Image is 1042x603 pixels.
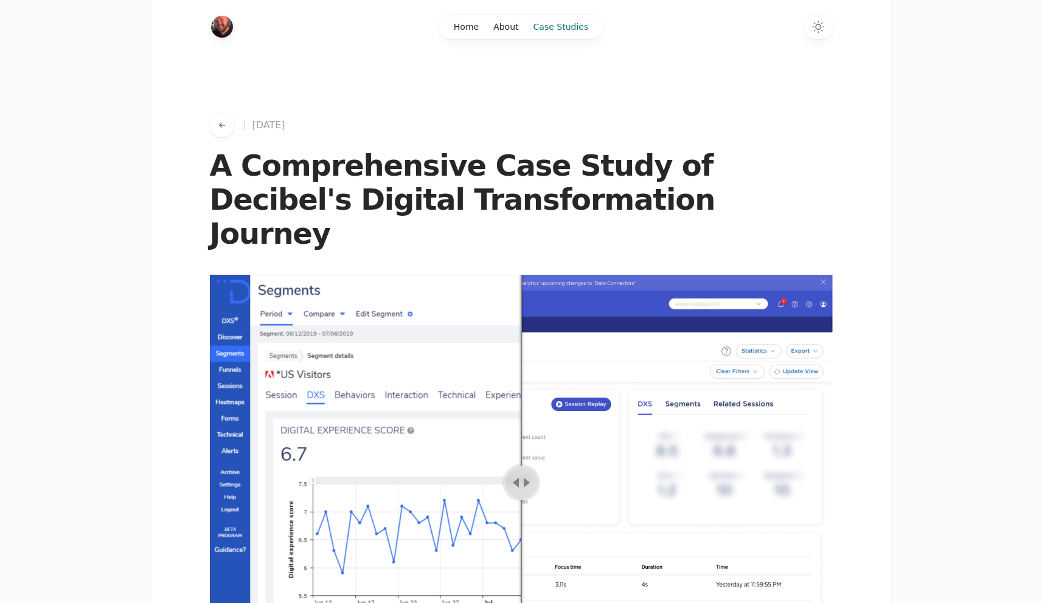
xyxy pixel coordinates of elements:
[211,16,233,38] a: Home
[804,15,833,39] button: Switch to dark theme
[446,15,486,39] a: Home
[210,113,234,137] button: Go back to works
[210,148,833,250] h1: A Comprehensive Case Study of Decibel's Digital Transformation Journey
[486,15,526,39] a: About
[526,15,596,39] a: Case Studies
[252,117,285,134] span: [DATE]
